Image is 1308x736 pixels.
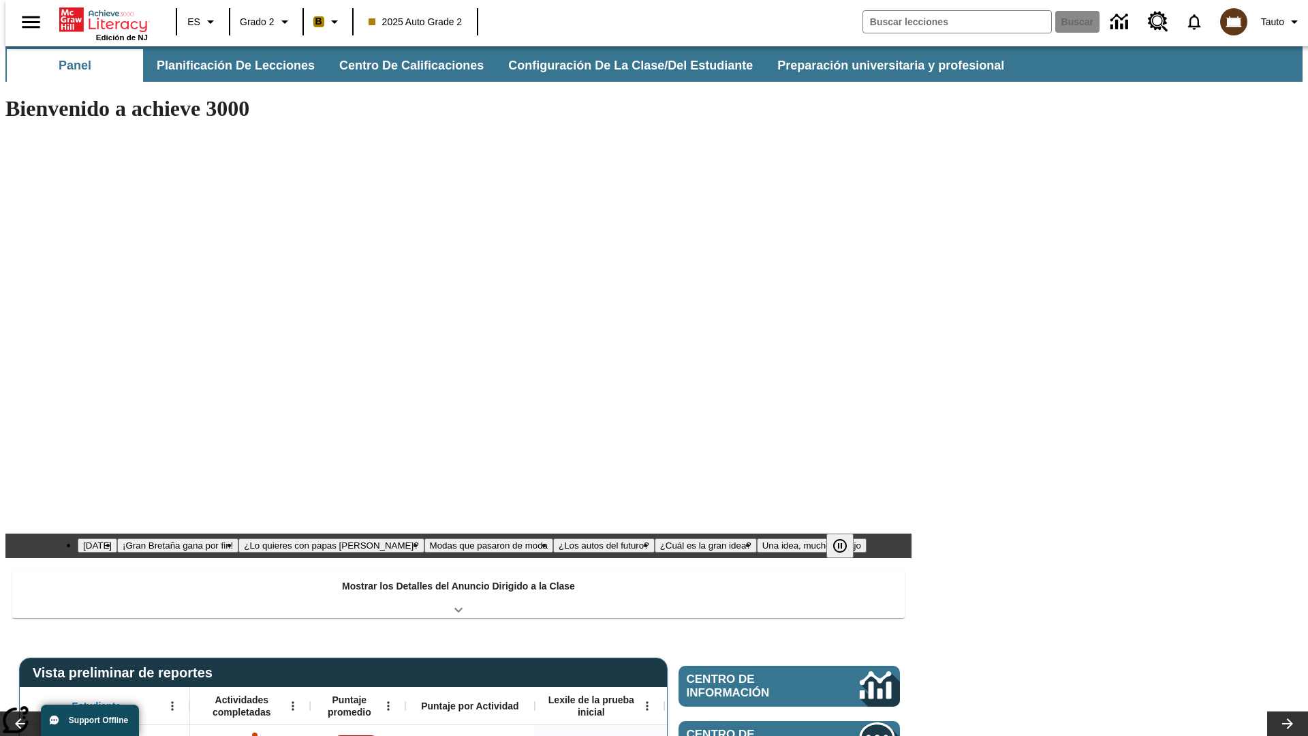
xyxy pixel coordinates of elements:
button: Grado: Grado 2, Elige un grado [234,10,298,34]
a: Centro de información [679,666,900,707]
button: Configuración de la clase/del estudiante [497,49,764,82]
button: Diapositiva 3 ¿Lo quieres con papas fritas? [238,538,424,553]
button: Abrir menú [637,696,657,716]
div: Mostrar los Detalles del Anuncio Dirigido a la Clase [12,571,905,618]
span: Grado 2 [240,15,275,29]
button: Carrusel de lecciones, seguir [1267,711,1308,736]
button: Diapositiva 2 ¡Gran Bretaña gana por fin! [117,538,238,553]
a: Portada [59,6,148,33]
input: Buscar campo [863,11,1051,33]
span: Edición de NJ [96,33,148,42]
button: Abrir menú [162,696,183,716]
button: Diapositiva 7 Una idea, mucho trabajo [757,538,867,553]
span: ES [187,15,200,29]
span: Estudiante [72,700,121,712]
button: Escoja un nuevo avatar [1212,4,1256,40]
button: Abrir menú [283,696,303,716]
span: Vista preliminar de reportes [33,665,219,681]
span: Actividades completadas [197,694,287,718]
span: Tauto [1261,15,1284,29]
a: Centro de información [1102,3,1140,41]
div: Subbarra de navegación [5,49,1016,82]
span: Centro de información [687,673,814,700]
button: Lenguaje: ES, Selecciona un idioma [181,10,225,34]
button: Diapositiva 4 Modas que pasaron de moda [424,538,553,553]
button: Diapositiva 6 ¿Cuál es la gran idea? [655,538,757,553]
a: Notificaciones [1177,4,1212,40]
div: Subbarra de navegación [5,46,1303,82]
button: Support Offline [41,705,139,736]
button: Planificación de lecciones [146,49,326,82]
span: Puntaje promedio [317,694,382,718]
button: Perfil/Configuración [1256,10,1308,34]
span: Puntaje por Actividad [421,700,518,712]
span: Support Offline [69,716,128,725]
button: Diapositiva 1 Día del Trabajo [78,538,117,553]
button: Pausar [826,534,854,558]
button: Abrir el menú lateral [11,2,51,42]
button: Preparación universitaria y profesional [766,49,1015,82]
p: Mostrar los Detalles del Anuncio Dirigido a la Clase [342,579,575,594]
span: 2025 Auto Grade 2 [369,15,463,29]
button: Centro de calificaciones [328,49,495,82]
body: Máximo 600 caracteres Presiona Escape para desactivar la barra de herramientas Presiona Alt + F10... [5,11,199,23]
h1: Bienvenido a achieve 3000 [5,96,912,121]
button: Boost El color de la clase es anaranjado claro. Cambiar el color de la clase. [308,10,348,34]
button: Diapositiva 5 ¿Los autos del futuro? [553,538,655,553]
button: Panel [7,49,143,82]
span: B [315,13,322,30]
button: Abrir menú [378,696,399,716]
img: avatar image [1220,8,1247,35]
div: Portada [59,5,148,42]
div: Pausar [826,534,867,558]
span: Lexile de la prueba inicial [542,694,641,718]
a: Centro de recursos, Se abrirá en una pestaña nueva. [1140,3,1177,40]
